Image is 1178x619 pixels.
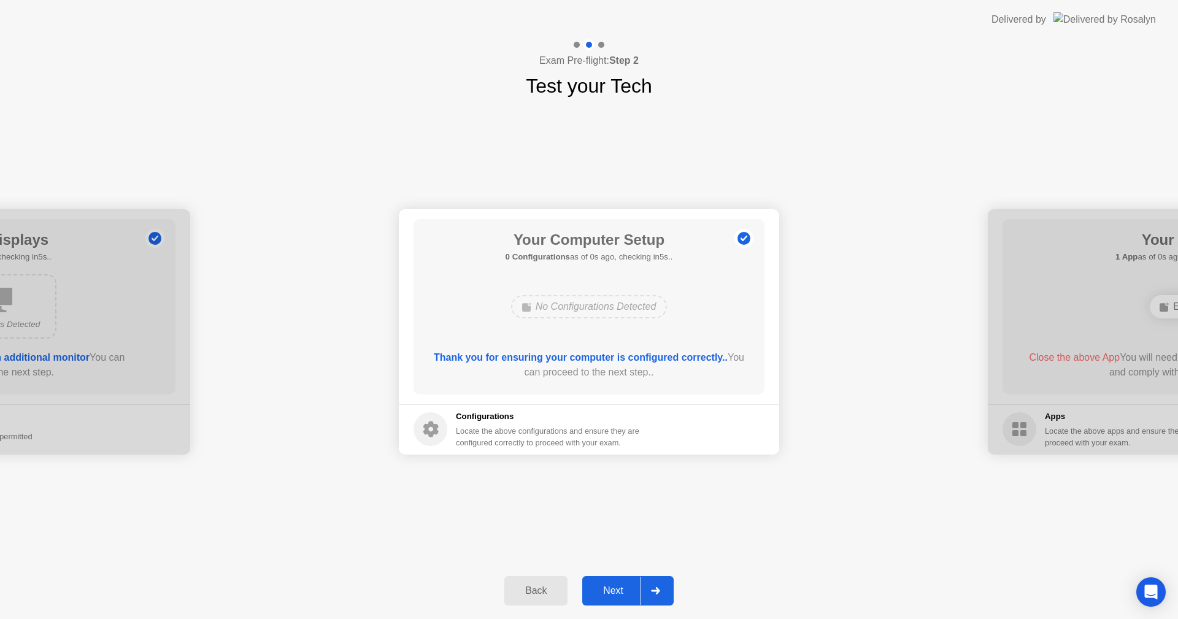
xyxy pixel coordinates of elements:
div: Delivered by [991,12,1046,27]
button: Next [582,576,674,606]
h4: Exam Pre-flight: [539,53,639,68]
div: Next [586,585,641,596]
div: Back [508,585,564,596]
b: Thank you for ensuring your computer is configured correctly.. [434,352,728,363]
img: Delivered by Rosalyn [1053,12,1156,26]
div: You can proceed to the next step.. [431,350,747,380]
div: Open Intercom Messenger [1136,577,1166,607]
b: Step 2 [609,55,639,66]
h1: Your Computer Setup [506,229,673,251]
b: 0 Configurations [506,252,570,261]
div: No Configurations Detected [511,295,668,318]
h5: as of 0s ago, checking in5s.. [506,251,673,263]
div: Locate the above configurations and ensure they are configured correctly to proceed with your exam. [456,425,642,448]
h1: Test your Tech [526,71,652,101]
button: Back [504,576,568,606]
h5: Configurations [456,410,642,423]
